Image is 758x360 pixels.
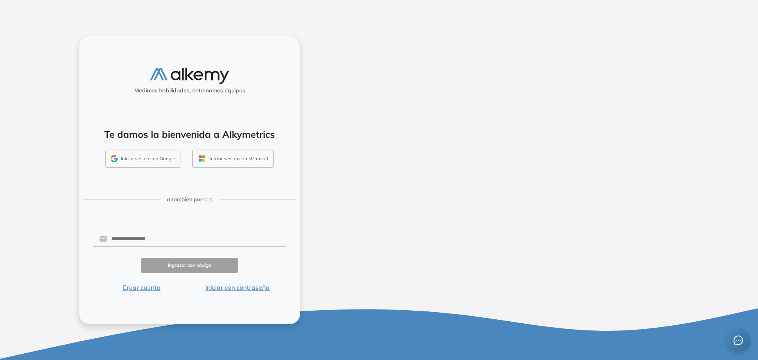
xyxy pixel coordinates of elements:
img: logo-alkemy [150,68,229,84]
button: Crear cuenta [93,283,189,292]
span: o también puedes [167,195,212,204]
img: GMAIL_ICON [111,155,118,162]
button: Iniciar sesión con Microsoft [192,150,274,168]
button: Iniciar sesión con Google [105,150,180,168]
img: OUTLOOK_ICON [197,154,206,163]
span: message [734,336,743,345]
button: Ingresar con código [141,258,238,273]
button: Iniciar con contraseña [189,283,286,292]
h4: Te damos la bienvenida a Alkymetrics [90,129,289,140]
h5: Medimos habilidades, entrenamos equipos [83,87,296,94]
